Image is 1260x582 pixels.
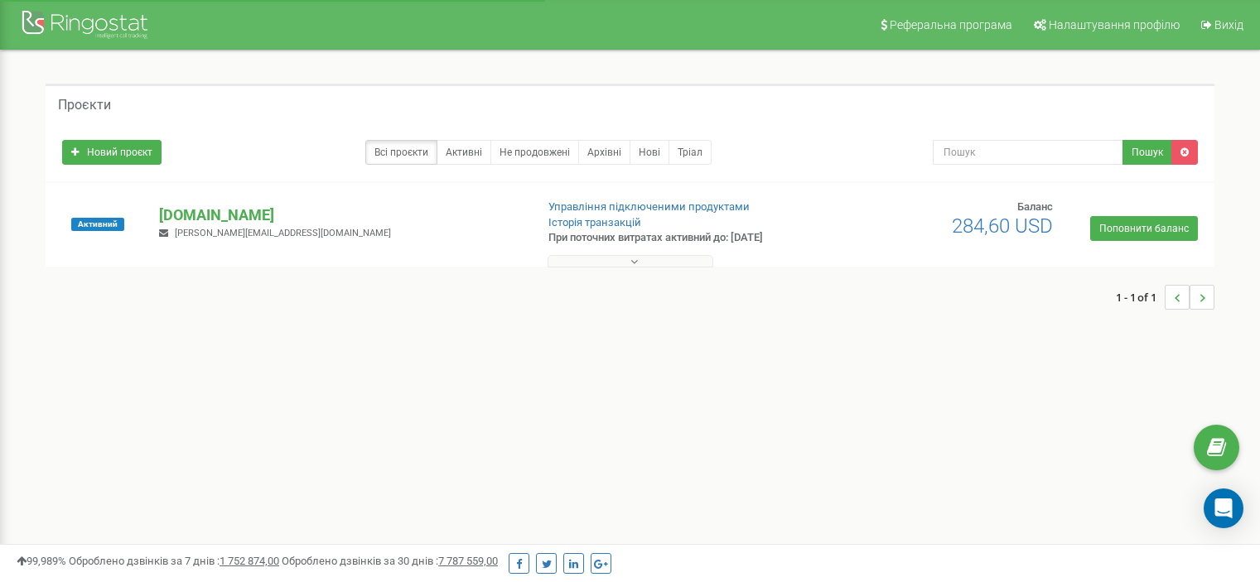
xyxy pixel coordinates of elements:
span: [PERSON_NAME][EMAIL_ADDRESS][DOMAIN_NAME] [175,228,391,238]
u: 7 787 559,00 [438,555,498,567]
span: Активний [71,218,124,231]
span: Вихід [1214,18,1243,31]
a: Поповнити баланс [1090,216,1198,241]
h5: Проєкти [58,98,111,113]
a: Історія транзакцій [548,216,641,228]
a: Архівні [578,140,630,165]
span: Баланс [1017,200,1053,213]
span: Налаштування профілю [1049,18,1180,31]
button: Пошук [1122,140,1172,165]
span: Оброблено дзвінків за 30 днів : [282,555,498,567]
span: Реферальна програма [890,18,1012,31]
a: Нові [630,140,669,165]
span: 99,989% [17,555,66,567]
div: Open Intercom Messenger [1204,488,1243,528]
nav: ... [1116,268,1214,326]
a: Новий проєкт [62,140,162,165]
a: Всі проєкти [365,140,437,165]
span: 1 - 1 of 1 [1116,285,1165,310]
p: При поточних витратах активний до: [DATE] [548,230,813,246]
u: 1 752 874,00 [220,555,279,567]
a: Тріал [669,140,712,165]
a: Не продовжені [490,140,579,165]
a: Активні [437,140,491,165]
p: [DOMAIN_NAME] [159,204,521,226]
a: Управління підключеними продуктами [548,200,750,213]
input: Пошук [933,140,1123,165]
span: Оброблено дзвінків за 7 днів : [69,555,279,567]
span: 284,60 USD [952,214,1053,238]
